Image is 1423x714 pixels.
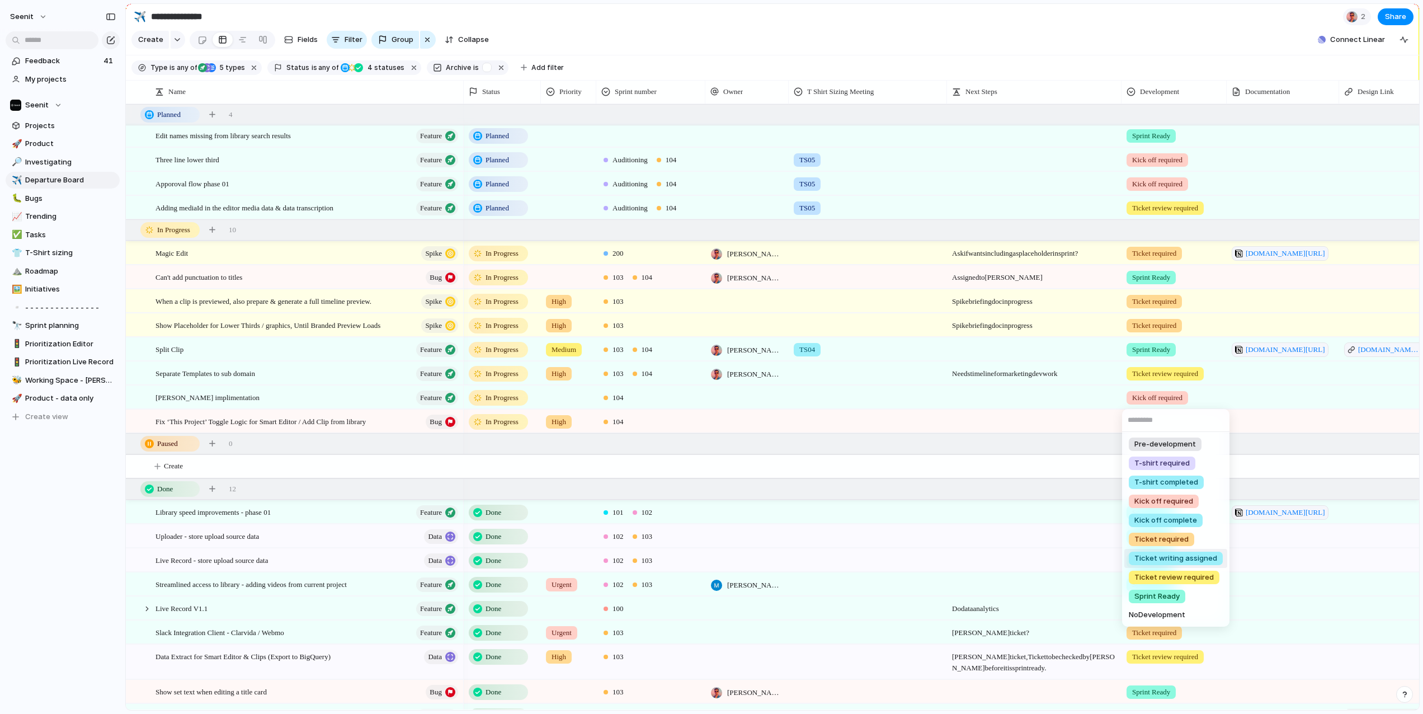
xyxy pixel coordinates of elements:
span: Pre-development [1134,439,1196,450]
span: T-shirt required [1134,458,1190,469]
span: No Development [1129,609,1185,621]
span: T-shirt completed [1134,477,1198,488]
span: Kick off required [1134,496,1193,507]
span: Ticket required [1134,534,1189,545]
span: Ticket review required [1134,572,1214,583]
span: Sprint Ready [1134,591,1180,602]
span: Kick off complete [1134,515,1197,526]
span: Ticket writing assigned [1134,553,1217,564]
